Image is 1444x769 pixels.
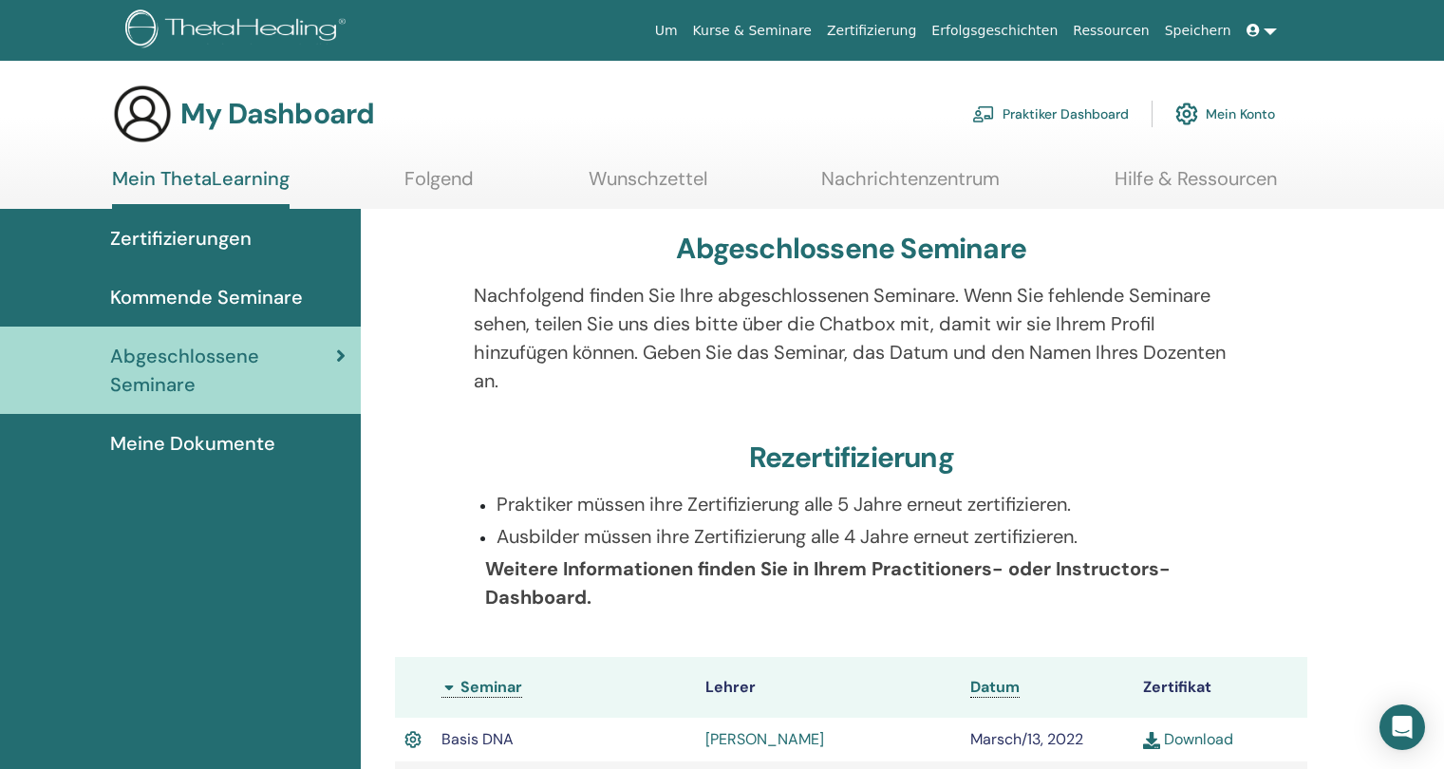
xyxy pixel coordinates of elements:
[404,167,474,204] a: Folgend
[676,232,1026,266] h3: Abgeschlossene Seminare
[1175,93,1275,135] a: Mein Konto
[821,167,1000,204] a: Nachrichtenzentrum
[696,657,961,718] th: Lehrer
[1143,729,1233,749] a: Download
[180,97,374,131] h3: My Dashboard
[110,224,252,253] span: Zertifizierungen
[972,105,995,122] img: chalkboard-teacher.svg
[1134,657,1307,718] th: Zertifikat
[404,727,422,752] img: Active Certificate
[485,556,1171,610] b: Weitere Informationen finden Sie in Ihrem Practitioners- oder Instructors-Dashboard.
[970,677,1020,698] a: Datum
[1175,98,1198,130] img: cog.svg
[924,13,1065,48] a: Erfolgsgeschichten
[497,490,1229,518] p: Praktiker müssen ihre Zertifizierung alle 5 Jahre erneut zertifizieren.
[685,13,819,48] a: Kurse & Seminare
[1065,13,1156,48] a: Ressourcen
[749,441,954,475] h3: Rezertifizierung
[441,729,514,749] span: Basis DNA
[589,167,707,204] a: Wunschzettel
[497,522,1229,551] p: Ausbilder müssen ihre Zertifizierung alle 4 Jahre erneut zertifizieren.
[647,13,685,48] a: Um
[819,13,924,48] a: Zertifizierung
[112,84,173,144] img: generic-user-icon.jpg
[110,283,303,311] span: Kommende Seminare
[110,342,336,399] span: Abgeschlossene Seminare
[972,93,1129,135] a: Praktiker Dashboard
[705,729,824,749] a: [PERSON_NAME]
[1143,732,1160,749] img: download.svg
[970,677,1020,697] span: Datum
[474,281,1229,395] p: Nachfolgend finden Sie Ihre abgeschlossenen Seminare. Wenn Sie fehlende Seminare sehen, teilen Si...
[1115,167,1277,204] a: Hilfe & Ressourcen
[112,167,290,209] a: Mein ThetaLearning
[1379,704,1425,750] div: Open Intercom Messenger
[125,9,352,52] img: logo.png
[1157,13,1239,48] a: Speichern
[961,718,1135,761] td: Marsch/13, 2022
[110,429,275,458] span: Meine Dokumente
